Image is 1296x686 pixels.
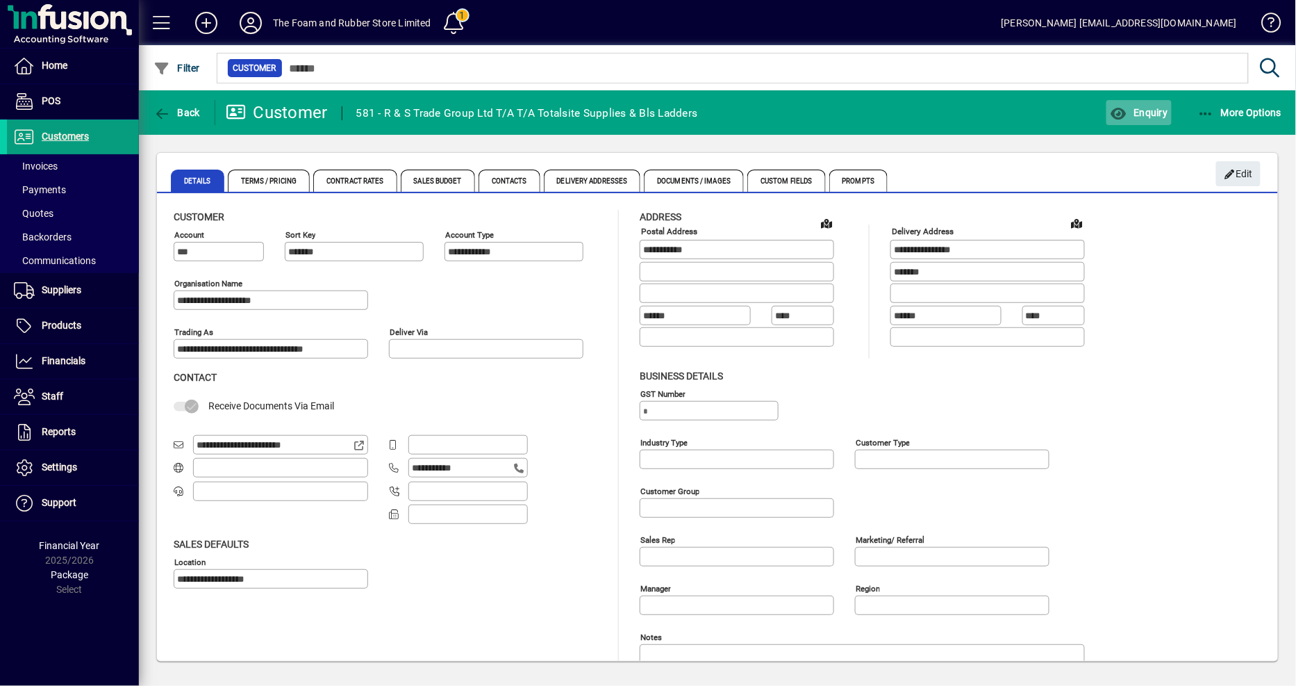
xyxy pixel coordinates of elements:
mat-label: Account [174,230,204,240]
span: Customers [42,131,89,142]
mat-label: Deliver via [390,327,428,337]
span: Custom Fields [747,170,825,192]
span: Support [42,497,76,508]
span: Reports [42,426,76,437]
a: Suppliers [7,273,139,308]
span: Delivery Addresses [544,170,641,192]
a: POS [7,84,139,119]
mat-label: Account Type [445,230,494,240]
span: Prompts [829,170,888,192]
span: Financials [42,355,85,366]
span: Products [42,320,81,331]
div: [PERSON_NAME] [EMAIL_ADDRESS][DOMAIN_NAME] [1002,12,1237,34]
span: Payments [14,184,66,195]
a: Reports [7,415,139,450]
a: Support [7,486,139,521]
app-page-header-button: Back [139,100,215,125]
span: Address [640,211,681,222]
a: Payments [7,178,139,202]
a: Knowledge Base [1251,3,1279,48]
button: Add [184,10,229,35]
mat-label: Trading as [174,327,213,337]
mat-label: Manager [640,583,671,593]
mat-label: Location [174,557,206,566]
button: Back [150,100,203,125]
span: Customer [174,211,224,222]
mat-label: Region [856,583,880,593]
button: Enquiry [1106,100,1171,125]
span: Receive Documents Via Email [208,400,334,411]
span: Quotes [14,208,53,219]
span: Home [42,60,67,71]
span: Staff [42,391,63,402]
a: Communications [7,249,139,272]
mat-label: Sales rep [640,534,675,544]
a: View on map [1066,212,1088,234]
mat-label: Sort key [285,230,315,240]
a: Backorders [7,225,139,249]
button: Profile [229,10,273,35]
span: Edit [1224,163,1254,186]
mat-label: Marketing/ Referral [856,534,924,544]
mat-label: Customer type [856,437,910,447]
span: More Options [1197,107,1282,118]
span: Details [171,170,224,192]
a: Products [7,309,139,343]
span: Contract Rates [313,170,397,192]
button: More Options [1194,100,1286,125]
span: Filter [153,63,200,74]
mat-label: Organisation name [174,279,242,288]
span: Enquiry [1110,107,1168,118]
a: Invoices [7,154,139,178]
span: POS [42,95,60,106]
a: View on map [815,212,838,234]
span: Settings [42,462,77,473]
span: Terms / Pricing [228,170,310,192]
span: Package [51,569,88,580]
mat-label: GST Number [640,389,686,398]
span: Sales defaults [174,539,249,550]
span: Contact [174,372,217,383]
span: Backorders [14,231,72,243]
span: Customer [233,61,276,75]
span: Documents / Images [644,170,744,192]
div: The Foam and Rubber Store Limited [273,12,431,34]
span: Financial Year [40,540,100,551]
a: Quotes [7,202,139,225]
button: Filter [150,56,203,81]
a: Staff [7,379,139,414]
span: Contacts [479,170,540,192]
span: Communications [14,255,96,266]
mat-label: Customer group [640,486,699,496]
span: Business details [640,370,723,382]
a: Settings [7,450,139,485]
span: Sales Budget [401,170,475,192]
span: Back [153,107,200,118]
a: Home [7,49,139,83]
span: Suppliers [42,284,81,295]
mat-label: Industry type [640,437,688,447]
mat-label: Notes [640,632,662,642]
div: Customer [226,101,328,124]
button: Edit [1216,161,1261,186]
span: Invoices [14,161,58,172]
a: Financials [7,344,139,379]
div: 581 - R & S Trade Group Ltd T/A T/A Totalsite Supplies & Bls Ladders [356,102,698,124]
